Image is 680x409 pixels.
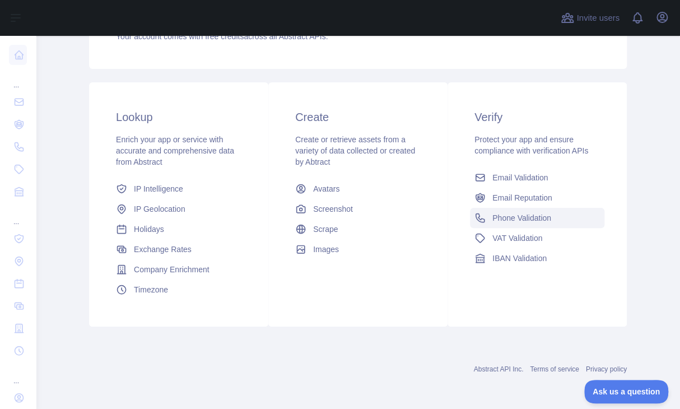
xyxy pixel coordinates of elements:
[313,244,339,255] span: Images
[313,224,338,235] span: Scrape
[291,239,425,259] a: Images
[9,67,27,90] div: ...
[205,32,244,41] span: free credits
[295,109,421,125] h3: Create
[116,135,234,166] span: Enrich your app or service with accurate and comprehensive data from Abstract
[111,259,246,280] a: Company Enrichment
[111,199,246,219] a: IP Geolocation
[134,264,209,275] span: Company Enrichment
[584,380,669,403] iframe: Toggle Customer Support
[474,135,588,155] span: Protect your app and ensure compliance with verification APIs
[116,109,241,125] h3: Lookup
[474,109,600,125] h3: Verify
[134,203,185,215] span: IP Geolocation
[470,188,604,208] a: Email Reputation
[313,203,353,215] span: Screenshot
[492,233,542,244] span: VAT Validation
[470,168,604,188] a: Email Validation
[134,183,183,194] span: IP Intelligence
[586,365,627,373] a: Privacy policy
[530,365,579,373] a: Terms of service
[111,179,246,199] a: IP Intelligence
[474,365,524,373] a: Abstract API Inc.
[9,363,27,385] div: ...
[291,179,425,199] a: Avatars
[111,280,246,300] a: Timezone
[116,32,328,41] span: Your account comes with across all Abstract APIs.
[111,219,246,239] a: Holidays
[295,135,415,166] span: Create or retrieve assets from a variety of data collected or created by Abtract
[134,284,168,295] span: Timezone
[134,244,192,255] span: Exchange Rates
[111,239,246,259] a: Exchange Rates
[576,12,620,25] span: Invite users
[291,199,425,219] a: Screenshot
[558,9,622,27] button: Invite users
[470,228,604,248] a: VAT Validation
[470,208,604,228] a: Phone Validation
[492,192,552,203] span: Email Reputation
[470,248,604,268] a: IBAN Validation
[9,204,27,226] div: ...
[492,212,551,224] span: Phone Validation
[291,219,425,239] a: Scrape
[492,172,548,183] span: Email Validation
[134,224,164,235] span: Holidays
[492,253,547,264] span: IBAN Validation
[313,183,339,194] span: Avatars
